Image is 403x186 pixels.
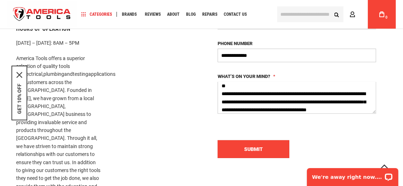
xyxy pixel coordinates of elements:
[142,10,164,19] a: Reviews
[16,26,101,32] h6: Hours of Operation
[221,10,250,19] a: Contact Us
[164,10,183,19] a: About
[43,71,64,77] a: plumbing
[167,12,180,16] span: About
[224,12,247,16] span: Contact Us
[199,10,221,19] a: Repairs
[81,12,112,17] span: Categories
[16,72,22,78] svg: close icon
[244,146,263,152] span: Submit
[119,10,140,19] a: Brands
[16,72,22,78] button: Close
[218,140,289,158] button: Submit
[7,1,77,28] a: store logo
[73,71,88,77] a: testing
[122,12,137,16] span: Brands
[385,15,388,19] span: 0
[302,163,403,186] iframe: LiveChat chat widget
[202,12,217,16] span: Repairs
[330,8,343,21] button: Search
[23,71,42,77] a: electrical
[218,74,270,79] span: What’s on your mind?
[7,1,77,28] img: America Tools
[16,39,101,47] p: [DATE] – [DATE]: 8AM – 5PM
[183,10,199,19] a: Blog
[78,10,115,19] a: Categories
[218,41,252,46] span: Phone Number
[16,84,22,114] button: GET 10% OFF
[145,12,161,16] span: Reviews
[186,12,196,16] span: Blog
